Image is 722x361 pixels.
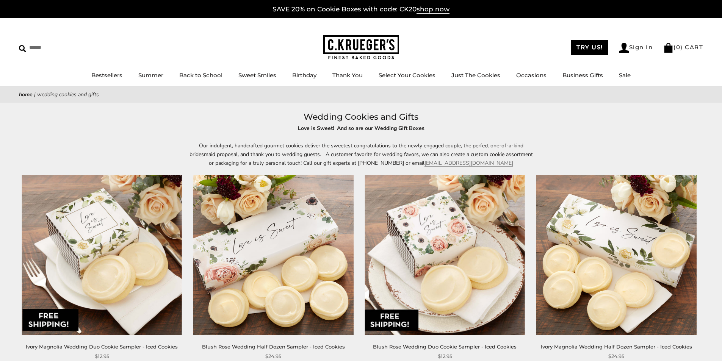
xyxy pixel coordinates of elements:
img: Account [619,43,629,53]
a: (0) CART [663,44,703,51]
a: [EMAIL_ADDRESS][DOMAIN_NAME] [424,159,513,167]
a: Business Gifts [562,72,603,79]
a: Sale [619,72,631,79]
img: C.KRUEGER'S [323,35,399,60]
h1: Wedding Cookies and Gifts [30,110,692,124]
a: Sweet Smiles [238,72,276,79]
a: Occasions [516,72,547,79]
a: Sign In [619,43,653,53]
a: Blush Rose Wedding Half Dozen Sampler - Iced Cookies [202,344,345,350]
span: $24.95 [265,352,281,360]
img: Search [19,45,26,52]
a: Ivory Magnolia Wedding Duo Cookie Sampler - Iced Cookies [26,344,178,350]
span: $12.95 [95,352,109,360]
a: Back to School [179,72,222,79]
span: shop now [417,5,449,14]
a: Thank You [332,72,363,79]
span: Wedding Cookies and Gifts [37,91,99,98]
a: Home [19,91,33,98]
a: Ivory Magnolia Wedding Half Dozen Sampler - Iced Cookies [541,344,692,350]
img: Bag [663,43,673,53]
span: | [34,91,36,98]
img: Ivory Magnolia Wedding Half Dozen Sampler - Iced Cookies [536,175,696,335]
img: Blush Rose Wedding Duo Cookie Sampler - Iced Cookies [365,175,525,335]
span: $24.95 [608,352,624,360]
a: Bestsellers [91,72,122,79]
p: Our indulgent, handcrafted gourmet cookies deliver the sweetest congratulations to the newly enga... [187,141,536,167]
a: Birthday [292,72,316,79]
input: Search [19,42,109,53]
a: Just The Cookies [451,72,500,79]
img: Blush Rose Wedding Half Dozen Sampler - Iced Cookies [193,175,353,335]
a: TRY US! [571,40,608,55]
span: 0 [676,44,681,51]
a: Blush Rose Wedding Duo Cookie Sampler - Iced Cookies [373,344,517,350]
a: SAVE 20% on Cookie Boxes with code: CK20shop now [273,5,449,14]
span: $12.95 [438,352,452,360]
strong: Love is Sweet! And so are our Wedding Gift Boxes [298,125,424,132]
a: Select Your Cookies [379,72,435,79]
nav: breadcrumbs [19,90,703,99]
a: Summer [138,72,163,79]
img: Ivory Magnolia Wedding Duo Cookie Sampler - Iced Cookies [22,175,182,335]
